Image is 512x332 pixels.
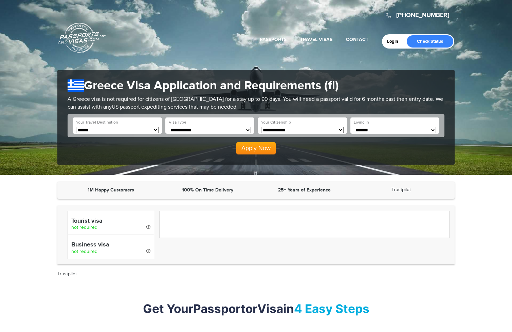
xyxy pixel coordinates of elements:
[354,119,369,125] label: Living In
[71,249,97,254] span: not required
[294,301,369,316] mark: 4 Easy Steps
[76,119,118,125] label: Your Travel Destination
[68,96,444,111] p: A Greece visa is not required for citizens of [GEOGRAPHIC_DATA] for a stay up to 90 days. You wil...
[68,78,444,93] h1: Greece Visa Application and Requirements (fl)
[260,37,287,42] a: Passports
[407,35,453,48] a: Check Status
[88,187,134,193] strong: 1M Happy Customers
[112,104,187,110] a: US passport expediting services
[236,142,276,154] button: Apply Now
[278,187,331,193] strong: 25+ Years of Experience
[396,12,449,19] a: [PHONE_NUMBER]
[182,187,233,193] strong: 100% On Time Delivery
[193,301,245,316] strong: Passport
[57,301,455,316] h2: Get Your or in
[300,37,332,42] a: Travel Visas
[257,301,283,316] strong: Visa
[391,187,411,192] a: Trustpilot
[346,37,368,42] a: Contact
[387,39,403,44] a: Login
[58,22,106,53] a: Passports & [DOMAIN_NAME]
[57,271,77,277] a: Trustpilot
[169,119,186,125] label: Visa Type
[71,225,97,230] span: not required
[261,119,291,125] label: Your Citizenship
[71,242,150,248] h4: Business visa
[71,218,150,225] h4: Tourist visa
